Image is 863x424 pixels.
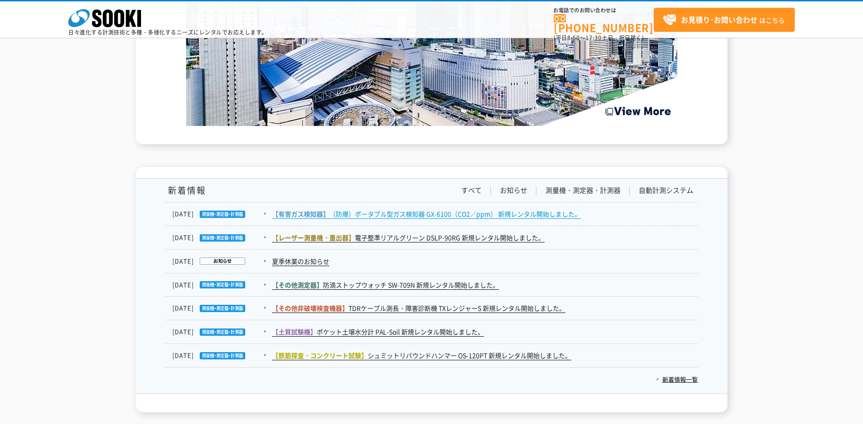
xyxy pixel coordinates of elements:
[272,280,323,289] span: 【その他測定器】
[554,8,654,13] span: お電話でのお問い合わせは
[272,233,355,242] span: 【レーザー測量機・墨出器】
[554,34,644,42] span: (平日 ～ 土日、祝日除く)
[554,14,654,33] a: [PHONE_NUMBER]
[194,352,245,359] img: 測量機・測定器・計測器
[272,209,581,219] a: 【有害ガス検知器】（防爆）ポータブル型ガス検知器 GX-6100（CO2／ppm） 新規レンタル開始しました。
[172,257,271,266] dt: [DATE]
[194,257,245,265] img: お知らせ
[272,303,348,313] span: 【その他非破壊検査機器】
[172,209,271,219] dt: [DATE]
[585,34,602,42] span: 17:30
[500,186,527,195] a: お知らせ
[567,34,580,42] span: 8:50
[172,327,271,337] dt: [DATE]
[194,328,245,336] img: 測量機・測定器・計測器
[272,327,484,337] a: 【土質試験機】ポケット土壌水分計 PAL-Soil 新規レンタル開始しました。
[654,8,795,32] a: お見積り･お問い合わせはこちら
[186,117,677,126] a: Create the Future
[172,351,271,360] dt: [DATE]
[172,280,271,290] dt: [DATE]
[656,375,698,384] a: 新着情報一覧
[461,186,482,195] a: すべて
[272,233,545,242] a: 【レーザー測量機・墨出器】電子整準リアルグリーン DSLP-90RG 新規レンタル開始しました。
[68,30,267,35] p: 日々進化する計測技術と多種・多様化するニーズにレンタルでお応えします。
[639,186,693,195] a: 自動計測システム
[272,351,368,360] span: 【鉄筋探査・コンクリート試験】
[663,13,785,27] span: はこちら
[194,234,245,242] img: 測量機・測定器・計測器
[172,303,271,313] dt: [DATE]
[272,257,329,266] a: 夏季休業のお知らせ
[272,209,329,218] span: 【有害ガス検知器】
[272,303,565,313] a: 【その他非破壊検査機器】TDRケーブル測長・障害診断機 TXレンジャーS 新規レンタル開始しました。
[272,280,499,290] a: 【その他測定器】防滴ストップウォッチ SW-709N 新規レンタル開始しました。
[194,305,245,312] img: 測量機・測定器・計測器
[272,327,317,336] span: 【土質試験機】
[272,351,571,360] a: 【鉄筋探査・コンクリート試験】シュミットリバウンドハンマー OS-120PT 新規レンタル開始しました。
[194,211,245,218] img: 測量機・測定器・計測器
[172,233,271,242] dt: [DATE]
[166,186,206,195] h1: 新着情報
[681,14,757,25] strong: お見積り･お問い合わせ
[545,186,621,195] a: 測量機・測定器・計測器
[194,281,245,288] img: 測量機・測定器・計測器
